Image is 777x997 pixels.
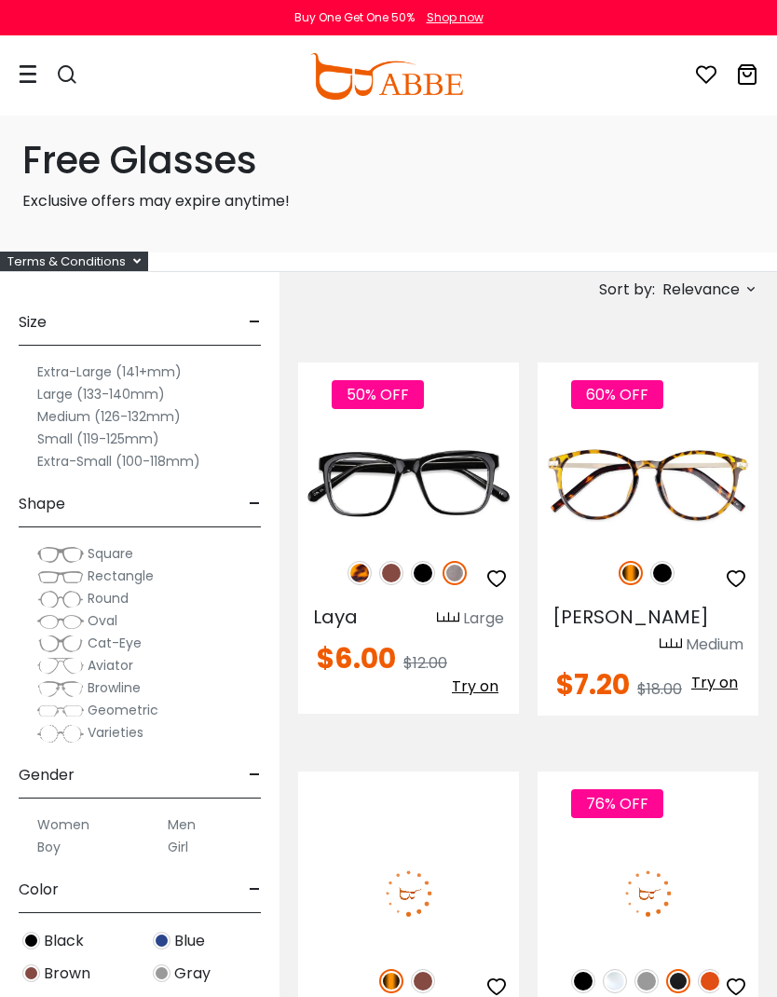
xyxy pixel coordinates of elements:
[691,672,738,693] span: Try on
[88,567,154,585] span: Rectangle
[37,405,181,428] label: Medium (126-132mm)
[660,637,682,651] img: size ruler
[37,836,61,858] label: Boy
[37,724,84,744] img: Varieties.png
[88,589,129,608] span: Round
[379,561,403,585] img: Brown
[437,611,459,625] img: size ruler
[19,300,47,345] span: Size
[417,9,484,25] a: Shop now
[332,380,424,409] span: 50% OFF
[37,635,84,653] img: Cat-Eye.png
[538,839,758,949] img: Matte-black Nocan - TR ,Universal Bridge Fit
[37,702,84,720] img: Geometric.png
[249,482,261,526] span: -
[637,678,682,700] span: $18.00
[37,813,89,836] label: Women
[411,969,435,993] img: Brown
[686,634,743,656] div: Medium
[552,604,709,630] span: [PERSON_NAME]
[666,969,690,993] img: Matte Black
[310,53,463,100] img: abbeglasses.com
[37,567,84,586] img: Rectangle.png
[686,671,743,695] button: Try on
[37,590,84,608] img: Round.png
[571,380,663,409] span: 60% OFF
[249,867,261,912] span: -
[619,561,643,585] img: Tortoise
[571,969,595,993] img: Black
[168,836,188,858] label: Girl
[19,867,59,912] span: Color
[452,676,498,697] span: Try on
[37,679,84,698] img: Browline.png
[37,450,200,472] label: Extra-Small (100-118mm)
[22,138,755,183] h1: Free Glasses
[571,789,663,818] span: 76% OFF
[174,930,205,952] span: Blue
[556,664,630,704] span: $7.20
[22,932,40,949] img: Black
[37,612,84,631] img: Oval.png
[88,611,117,630] span: Oval
[634,969,659,993] img: Gray
[298,430,519,540] img: Gun Laya - Plastic ,Universal Bridge Fit
[379,969,403,993] img: Tortoise
[317,638,396,678] span: $6.00
[22,190,755,212] p: Exclusive offers may expire anytime!
[298,839,519,949] img: Tortoise Knowledge - Acetate ,Universal Bridge Fit
[662,273,740,307] span: Relevance
[37,428,159,450] label: Small (119-125mm)
[88,701,158,719] span: Geometric
[249,300,261,345] span: -
[37,657,84,676] img: Aviator.png
[19,753,75,798] span: Gender
[88,656,133,675] span: Aviator
[446,675,504,699] button: Try on
[174,963,211,985] span: Gray
[427,9,484,26] div: Shop now
[650,561,675,585] img: Black
[19,482,65,526] span: Shape
[538,430,758,540] img: Tortoise Callie - Combination ,Universal Bridge Fit
[153,932,170,949] img: Blue
[88,678,141,697] span: Browline
[37,361,182,383] label: Extra-Large (141+mm)
[603,969,627,993] img: Clear
[411,561,435,585] img: Black
[249,753,261,798] span: -
[168,813,196,836] label: Men
[37,383,165,405] label: Large (133-140mm)
[348,561,372,585] img: Leopard
[88,544,133,563] span: Square
[313,604,358,630] span: Laya
[294,9,415,26] div: Buy One Get One 50%
[153,964,170,982] img: Gray
[599,279,655,300] span: Sort by:
[44,963,90,985] span: Brown
[698,969,722,993] img: Orange
[443,561,467,585] img: Gun
[403,652,447,674] span: $12.00
[22,964,40,982] img: Brown
[37,545,84,564] img: Square.png
[44,930,84,952] span: Black
[463,608,504,630] div: Large
[88,723,143,742] span: Varieties
[88,634,142,652] span: Cat-Eye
